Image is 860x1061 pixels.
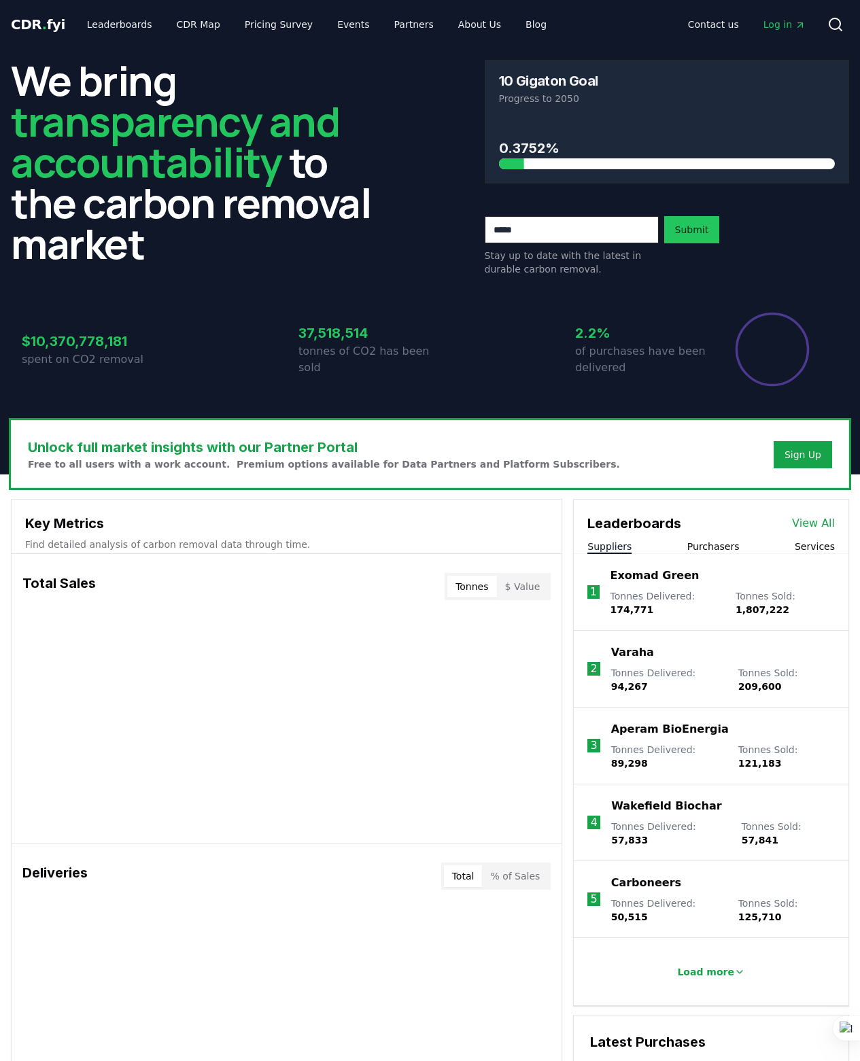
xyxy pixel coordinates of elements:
button: Sign Up [774,441,832,468]
span: 209,600 [738,681,782,692]
a: Events [326,12,380,37]
p: Tonnes Sold : [738,897,835,924]
span: 1,807,222 [736,604,789,615]
a: CDR.fyi [11,15,65,34]
a: Partners [383,12,445,37]
span: 89,298 [611,758,648,769]
span: 50,515 [611,911,648,922]
a: View All [792,515,835,532]
a: Log in [753,12,816,37]
p: Tonnes Sold : [738,743,835,770]
button: Submit [664,216,720,243]
span: 125,710 [738,911,782,922]
button: $ Value [497,576,549,597]
span: 94,267 [611,681,648,692]
h2: We bring to the carbon removal market [11,60,376,264]
button: Purchasers [687,540,740,553]
p: 4 [591,814,598,831]
h3: 0.3752% [499,138,836,158]
a: Pricing Survey [234,12,324,37]
h3: 37,518,514 [298,323,430,343]
p: 3 [590,737,597,754]
p: Tonnes Delivered : [610,589,722,616]
h3: Key Metrics [25,513,548,534]
p: Tonnes Sold : [738,666,835,693]
p: 2 [590,661,597,677]
p: Tonnes Sold : [742,820,835,847]
p: 1 [590,584,597,600]
p: Tonnes Delivered : [611,820,728,847]
a: Aperam BioEnergia [611,721,729,737]
button: Suppliers [587,540,632,553]
h3: Deliveries [22,863,88,890]
a: Leaderboards [76,12,163,37]
a: Exomad Green [610,568,700,584]
h3: Leaderboards [587,513,681,534]
p: Stay up to date with the latest in durable carbon removal. [485,249,659,276]
p: tonnes of CO2 has been sold [298,343,430,376]
h3: $10,370,778,181 [22,331,154,351]
p: Free to all users with a work account. Premium options available for Data Partners and Platform S... [28,457,620,471]
nav: Main [76,12,557,37]
button: Total [444,865,483,887]
p: of purchases have been delivered [575,343,707,376]
button: % of Sales [482,865,548,887]
span: 57,833 [611,835,648,846]
a: About Us [447,12,512,37]
button: Load more [666,958,756,986]
a: Wakefield Biochar [611,798,721,814]
h3: 2.2% [575,323,707,343]
p: Progress to 2050 [499,92,836,105]
div: Percentage of sales delivered [734,311,810,387]
span: . [42,16,47,33]
a: Blog [515,12,557,37]
h3: Total Sales [22,573,96,600]
p: Tonnes Delivered : [611,897,725,924]
button: Tonnes [447,576,496,597]
span: 174,771 [610,604,654,615]
a: CDR Map [166,12,231,37]
p: Tonnes Delivered : [611,666,725,693]
p: Tonnes Delivered : [611,743,725,770]
span: transparency and accountability [11,93,339,190]
p: Load more [677,965,734,979]
button: Services [795,540,835,553]
span: Log in [763,18,806,31]
span: 57,841 [742,835,778,846]
a: Varaha [611,644,654,661]
h3: Latest Purchases [590,1032,832,1052]
a: Carboneers [611,875,681,891]
p: Find detailed analysis of carbon removal data through time. [25,538,548,551]
span: CDR fyi [11,16,65,33]
a: Contact us [677,12,750,37]
a: Sign Up [785,448,821,462]
h3: Unlock full market insights with our Partner Portal [28,437,620,457]
span: 121,183 [738,758,782,769]
p: 5 [590,891,597,907]
p: Tonnes Sold : [736,589,835,616]
p: spent on CO2 removal [22,351,154,368]
nav: Main [677,12,816,37]
h3: 10 Gigaton Goal [499,74,598,88]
